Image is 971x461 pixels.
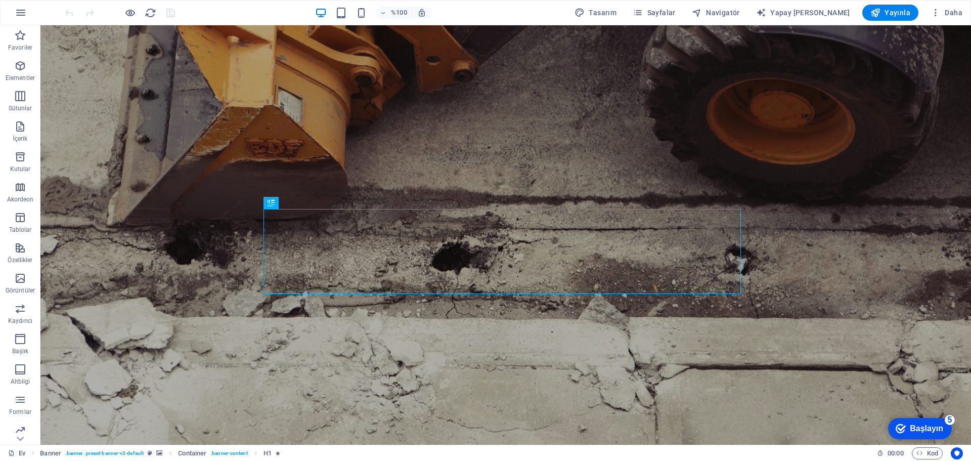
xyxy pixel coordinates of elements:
[570,5,621,21] div: Tasarım (Ctrl+Alt+Y)
[8,447,25,459] a: Seçimi iptal etmek için tıklayın. Sayfaları açmak için çift tıklayın.
[11,378,30,385] font: Altbilgi
[40,11,73,20] font: Başlayın
[124,7,136,19] button: Önizleme modundan çıkıp düzenlemeye devam etmek için buraya tıklayın
[877,447,904,459] h6: Oturum süresi
[40,447,280,459] nav: ekmek kırıntısı
[145,7,156,19] i: Sayfayı yeniden yükle
[417,8,426,17] i: Yeniden boyutlandırma sırasında seçilen cihaza uyacak şekilde yakınlaştırma seviyesi otomatik ola...
[647,9,676,17] font: Sayfalar
[888,449,895,457] font: 00
[376,7,412,19] button: %100
[570,5,621,21] button: Tasarım
[78,3,82,11] font: 5
[589,9,616,17] font: Tasarım
[7,196,34,203] font: Akordeon
[926,5,966,21] button: Daha
[18,5,82,26] div: Başlayın 5 ürün kaldı, %0 tamamlandı
[629,5,680,21] button: Sayfalar
[10,165,31,173] font: Kutular
[391,9,407,16] font: %100
[927,449,938,457] font: Kod
[276,450,280,456] i: Element contains an animation
[706,9,740,17] font: Navigatör
[896,449,903,457] font: 00
[13,135,27,142] font: İçerik
[263,447,272,459] span: Click to select. Double-click to edit
[752,5,854,21] button: Yapay [PERSON_NAME]
[8,317,32,324] font: Kaydırıcı
[144,7,156,19] button: yeniden yükle
[688,5,744,21] button: Navigatör
[9,408,31,415] font: Formlar
[862,5,918,21] button: Yayınla
[6,287,35,294] font: Görüntüler
[895,449,896,457] font: :
[12,348,29,355] font: Başlık
[885,9,910,17] font: Yayınla
[951,447,963,459] button: Kullanıcı merkezli
[8,257,32,264] font: Özellikler
[912,447,943,459] button: Kod
[65,447,144,459] span: . banner .preset-banner-v3-default
[156,450,162,456] i: This element contains a background
[770,9,850,17] font: Yapay [PERSON_NAME]
[945,9,962,17] font: Daha
[178,447,206,459] span: Click to select. Double-click to edit
[19,449,25,457] font: Ev
[6,74,35,81] font: Elementler
[40,447,61,459] span: Click to select. Double-click to edit
[8,44,32,51] font: Favoriler
[148,450,152,456] i: This element is a customizable preset
[9,226,32,233] font: Tablolar
[9,105,32,112] font: Sütunlar
[210,447,247,459] span: . banner-content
